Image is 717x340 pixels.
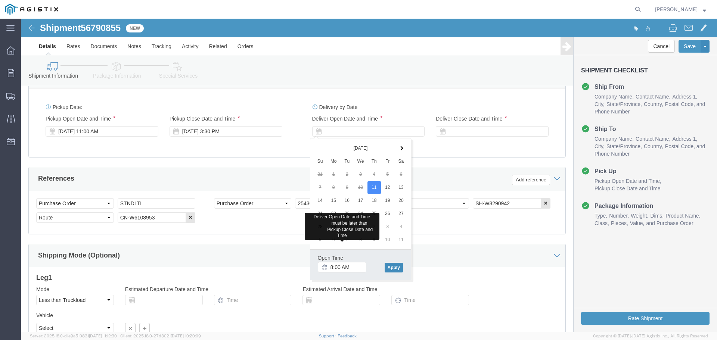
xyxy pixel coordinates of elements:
img: logo [5,4,58,15]
iframe: FS Legacy Container [21,19,717,332]
span: Server: 2025.18.0-d1e9a510831 [30,334,117,338]
span: Client: 2025.18.0-27d3021 [120,334,201,338]
a: Support [319,334,338,338]
span: Travis Rose [655,5,698,13]
a: Feedback [338,334,357,338]
button: [PERSON_NAME] [655,5,707,14]
span: Copyright © [DATE]-[DATE] Agistix Inc., All Rights Reserved [593,333,708,339]
span: [DATE] 10:20:09 [171,334,201,338]
span: [DATE] 11:12:30 [89,334,117,338]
